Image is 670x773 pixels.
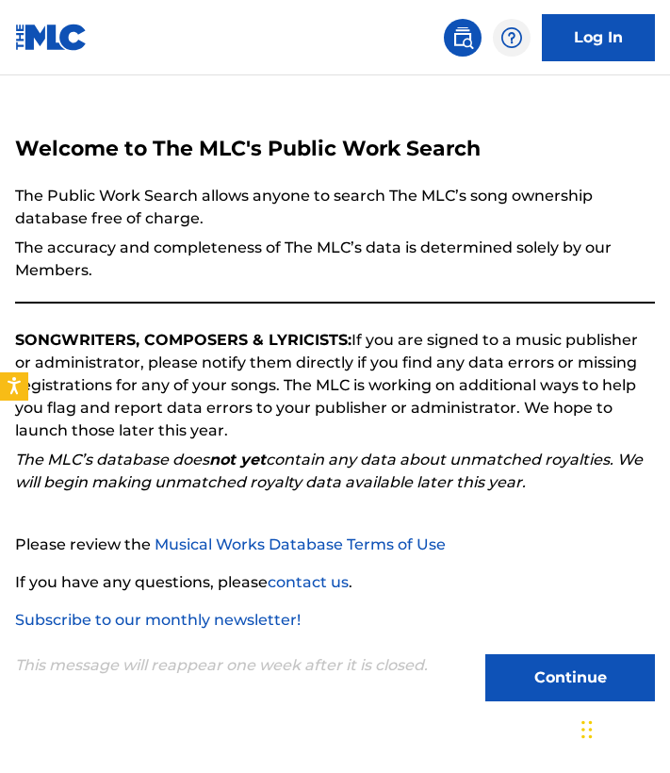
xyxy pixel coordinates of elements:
[268,573,349,591] a: contact us
[15,331,351,349] strong: SONGWRITERS, COMPOSERS & LYRICISTS:
[542,14,655,61] a: Log In
[15,185,655,230] p: The Public Work Search allows anyone to search The MLC’s song ownership database free of charge.
[15,611,301,629] a: Subscribe to our monthly newsletter!
[581,701,593,758] div: Drag
[155,535,446,553] a: Musical Works Database Terms of Use
[444,19,482,57] a: Public Search
[15,329,655,442] p: If you are signed to a music publisher or administrator, please notify them directly if you find ...
[15,136,655,162] h3: Welcome to The MLC's Public Work Search
[15,237,655,282] p: The accuracy and completeness of The MLC’s data is determined solely by our Members.
[15,24,88,51] img: MLC Logo
[451,26,474,49] img: search
[15,534,655,556] p: Please review the
[500,26,523,49] img: help
[15,571,655,594] p: If you have any questions, please .
[493,19,531,57] div: Help
[576,683,670,773] iframe: Chat Widget
[15,451,643,491] em: The MLC’s database does contain any data about unmatched royalties. We will begin making unmatche...
[15,654,428,695] p: This message will reappear one week after it is closed.
[485,654,655,701] button: Continue
[209,451,266,469] strong: not yet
